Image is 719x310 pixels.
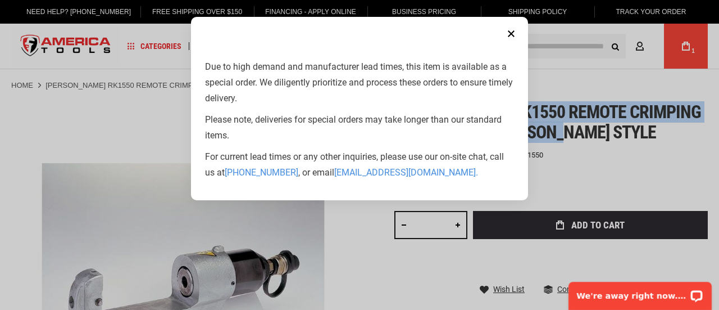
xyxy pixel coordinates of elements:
[205,112,514,143] p: Please note, deliveries for special orders may take longer than our standard items.
[334,167,478,178] a: [EMAIL_ADDRESS][DOMAIN_NAME].
[205,149,514,181] p: For current lead times or any other inquiries, please use our on-site chat, call us at , or email
[225,167,298,178] a: [PHONE_NUMBER]
[205,59,514,106] p: Due to high demand and manufacturer lead times, this item is available as a special order. We dil...
[561,275,719,310] iframe: LiveChat chat widget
